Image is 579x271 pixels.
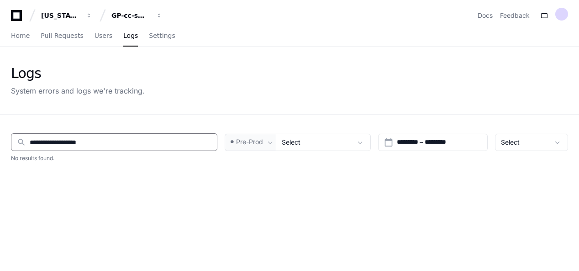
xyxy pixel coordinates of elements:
span: Settings [149,33,175,38]
mat-icon: calendar_today [384,138,393,147]
div: Logs [11,65,145,82]
h2: No results found. [11,155,568,162]
span: Select [282,138,300,146]
mat-icon: search [17,138,26,147]
a: Logs [123,26,138,47]
button: [US_STATE] Pacific [37,7,96,24]
div: System errors and logs we're tracking. [11,85,145,96]
span: Logs [123,33,138,38]
a: Home [11,26,30,47]
button: Open calendar [384,138,393,147]
div: [US_STATE] Pacific [41,11,80,20]
a: Docs [478,11,493,20]
a: Pull Requests [41,26,83,47]
div: GP-cc-sml-apps [111,11,151,20]
span: Select [501,138,520,146]
span: Pre-Prod [236,137,263,146]
a: Users [95,26,112,47]
span: Users [95,33,112,38]
span: – [420,138,423,147]
button: GP-cc-sml-apps [108,7,166,24]
span: Pull Requests [41,33,83,38]
a: Settings [149,26,175,47]
span: Home [11,33,30,38]
button: Feedback [500,11,530,20]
